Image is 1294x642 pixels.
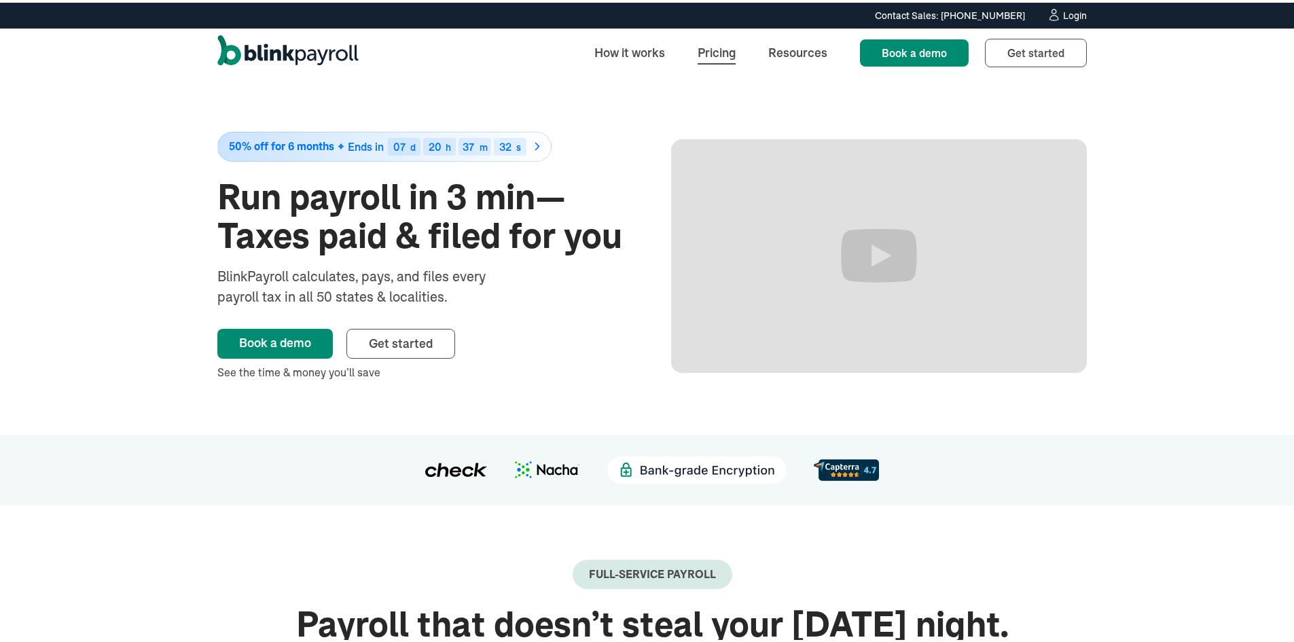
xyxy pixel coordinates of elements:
[393,137,406,151] span: 07
[348,137,384,151] span: Ends in
[369,333,433,349] span: Get started
[1063,8,1087,18] div: Login
[671,137,1087,370] iframe: Run Payroll in 3 min with BlinkPayroll
[814,457,879,478] img: d56c0860-961d-46a8-819e-eda1494028f8.svg
[1047,5,1087,20] a: Login
[757,35,838,65] a: Resources
[217,361,633,378] div: See the time & money you’ll save
[217,603,1087,641] h2: Payroll that doesn’t steal your [DATE] night.
[463,137,474,151] span: 37
[446,140,451,149] div: h
[217,264,522,304] div: BlinkPayroll calculates, pays, and files every payroll tax in all 50 states & localities.
[429,137,442,151] span: 20
[217,326,333,356] a: Book a demo
[875,6,1025,20] div: Contact Sales: [PHONE_NUMBER]
[687,35,747,65] a: Pricing
[860,37,969,64] a: Book a demo
[516,140,521,149] div: s
[217,129,633,159] a: 50% off for 6 monthsEnds in07d20h37m32s
[985,36,1087,65] a: Get started
[410,140,416,149] div: d
[882,43,947,57] span: Book a demo
[583,35,676,65] a: How it works
[217,175,633,253] h1: Run payroll in 3 min—Taxes paid & filed for you
[589,565,716,578] div: Full-Service payroll
[229,138,334,149] span: 50% off for 6 months
[480,140,488,149] div: m
[346,326,455,356] a: Get started
[499,137,511,151] span: 32
[217,33,359,68] a: home
[1007,43,1064,57] span: Get started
